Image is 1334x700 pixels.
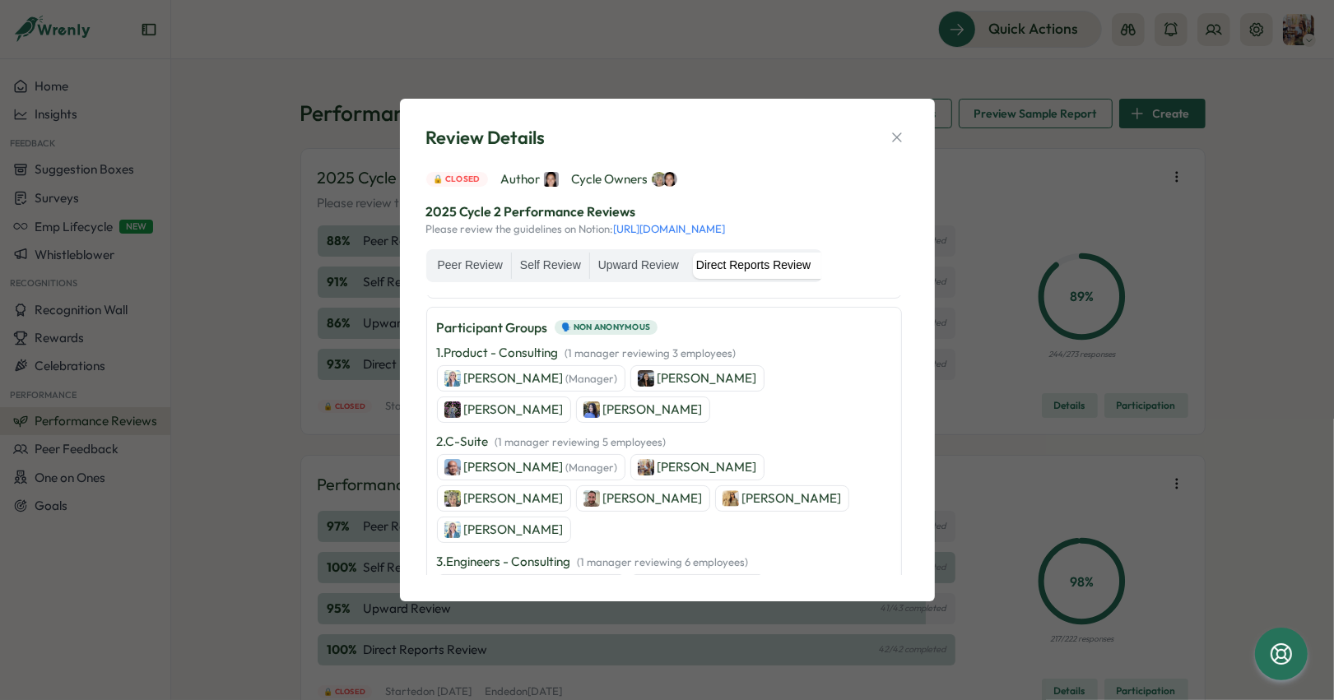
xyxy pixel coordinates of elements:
img: Lisa Warner [444,490,461,507]
a: Ashley Jessen[PERSON_NAME] [630,365,765,392]
p: [PERSON_NAME] [464,458,618,476]
span: ( 1 manager reviewing 5 employees ) [495,435,667,448]
img: Bonnie Goode [444,522,461,538]
img: Eric Lam [444,459,461,475]
img: Ashley Jessen [638,370,654,387]
a: Emily Edwards[PERSON_NAME] [576,396,710,423]
label: Direct Reports Review [688,253,819,279]
p: [PERSON_NAME] [464,521,564,539]
a: Deepika Ramachandran[PERSON_NAME] [437,396,571,423]
span: Cycle Owners [572,170,677,188]
img: Antonella Guidoccio [723,490,739,507]
img: Jesse James [583,490,600,507]
a: Isabel Shaw[PERSON_NAME] [630,454,765,480]
span: Review Details [426,125,546,151]
img: Lisa Warner [652,172,667,187]
a: Jesse James[PERSON_NAME] [576,485,710,512]
a: [URL][DOMAIN_NAME] [614,222,726,235]
img: Bonnie Goode [444,370,461,387]
a: Bonnie Goode[PERSON_NAME] (Manager) [437,365,625,392]
p: [PERSON_NAME] [658,458,757,476]
a: Lisa Warner[PERSON_NAME] [437,485,571,512]
p: 2 . C-Suite [437,433,667,451]
p: 2025 Cycle 2 Performance Reviews [426,202,909,222]
span: ( 1 manager reviewing 6 employees ) [578,555,749,568]
p: Participant Groups [437,318,548,338]
img: Isabel Shaw [638,459,654,475]
a: Antonella Guidoccio[PERSON_NAME] [715,485,849,512]
p: [PERSON_NAME] [464,489,564,508]
p: 3 . Engineers - Consulting [437,553,749,571]
img: Emily Edwards [583,401,600,418]
p: [PERSON_NAME] [603,401,703,419]
p: [PERSON_NAME] [464,401,564,419]
label: Upward Review [590,253,687,279]
p: [PERSON_NAME] [464,369,618,387]
p: [PERSON_NAME] [603,489,703,508]
p: 1 . Product - Consulting [437,344,737,362]
a: Adrien Young[PERSON_NAME] [630,574,765,600]
p: Please review the guidelines on Notion: [426,222,909,237]
span: Author [501,170,559,188]
a: Eric Lam[PERSON_NAME] (Manager) [437,454,625,480]
label: Self Review [512,253,589,279]
img: India Bastien [662,172,677,187]
label: Peer Review [430,253,511,279]
p: [PERSON_NAME] [658,369,757,387]
span: (Manager) [566,461,618,474]
a: Bonnie Goode[PERSON_NAME] [437,517,571,543]
span: 🗣️ Non Anonymous [562,321,651,334]
span: ( 1 manager reviewing 3 employees ) [565,346,737,359]
p: [PERSON_NAME] [742,489,842,508]
span: 🔒 Closed [434,173,481,186]
img: India Bastien [544,172,559,187]
a: Chad Brokaw[PERSON_NAME] (Manager) [437,574,625,600]
span: (Manager) [566,372,618,385]
img: Deepika Ramachandran [444,401,461,418]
